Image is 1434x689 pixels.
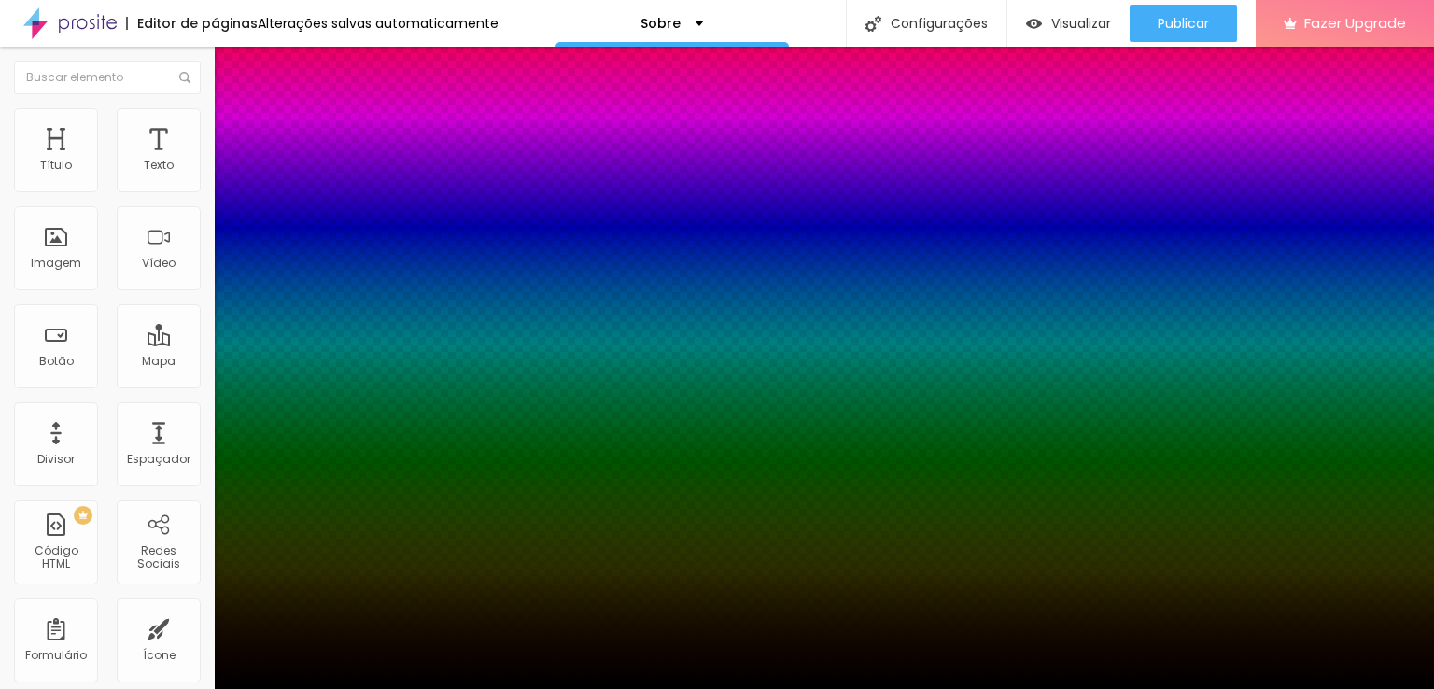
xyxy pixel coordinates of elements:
img: Icone [865,16,881,32]
div: Redes Sociais [121,544,195,571]
div: Mapa [142,355,176,368]
div: Espaçador [127,453,190,466]
p: Sobre [640,17,681,30]
div: Ícone [143,649,176,662]
div: Vídeo [142,257,176,270]
button: Publicar [1130,5,1237,42]
input: Buscar elemento [14,61,201,94]
span: Fazer Upgrade [1304,15,1406,31]
span: Visualizar [1051,16,1111,31]
div: Editor de páginas [126,17,258,30]
img: view-1.svg [1026,16,1042,32]
span: Publicar [1158,16,1209,31]
div: Formulário [25,649,87,662]
div: Código HTML [19,544,92,571]
div: Botão [39,355,74,368]
div: Imagem [31,257,81,270]
img: Icone [179,72,190,83]
div: Alterações salvas automaticamente [258,17,499,30]
div: Título [40,159,72,172]
div: Texto [144,159,174,172]
div: Divisor [37,453,75,466]
button: Visualizar [1007,5,1130,42]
